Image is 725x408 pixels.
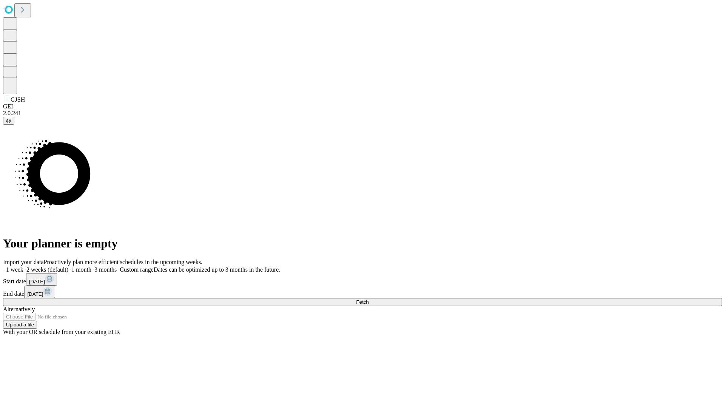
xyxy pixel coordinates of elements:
button: [DATE] [24,286,55,298]
button: @ [3,117,14,125]
span: 2 weeks (default) [26,266,68,273]
span: Import your data [3,259,44,265]
span: 1 month [71,266,91,273]
span: GJSH [11,96,25,103]
span: Proactively plan more efficient schedules in the upcoming weeks. [44,259,202,265]
span: 3 months [94,266,117,273]
div: 2.0.241 [3,110,722,117]
span: [DATE] [27,291,43,297]
span: With your OR schedule from your existing EHR [3,329,120,335]
span: 1 week [6,266,23,273]
span: Alternatively [3,306,35,312]
button: [DATE] [26,273,57,286]
h1: Your planner is empty [3,236,722,250]
span: Dates can be optimized up to 3 months in the future. [154,266,280,273]
span: @ [6,118,11,124]
div: Start date [3,273,722,286]
div: End date [3,286,722,298]
button: Fetch [3,298,722,306]
span: [DATE] [29,279,45,284]
span: Custom range [120,266,153,273]
div: GEI [3,103,722,110]
span: Fetch [356,299,369,305]
button: Upload a file [3,321,37,329]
